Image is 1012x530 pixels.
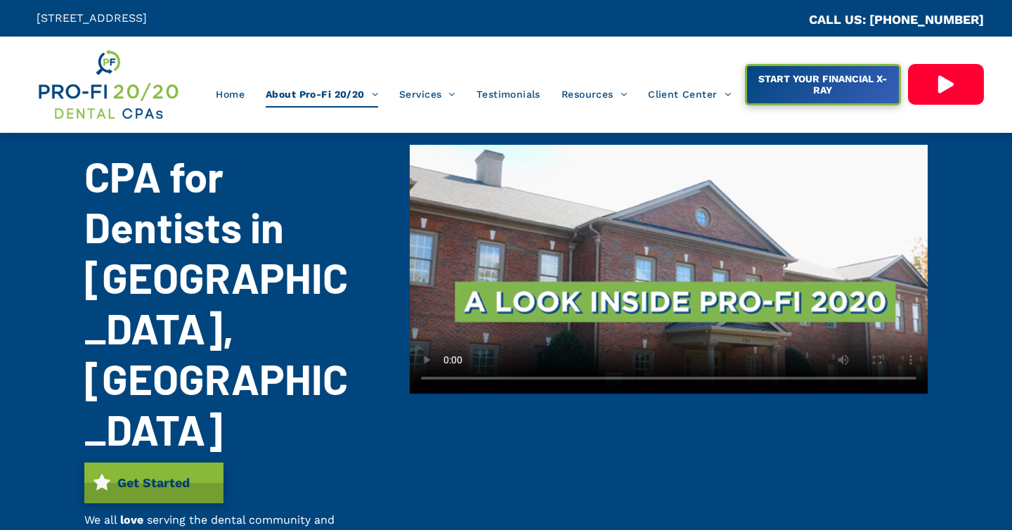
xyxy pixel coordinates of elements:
[120,513,143,526] span: love
[745,64,901,105] a: START YOUR FINANCIAL X-RAY
[255,81,389,108] a: About Pro-Fi 20/20
[84,463,223,503] a: Get Started
[749,13,809,27] span: CA::CALLC
[748,66,897,103] span: START YOUR FINANCIAL X-RAY
[637,81,741,108] a: Client Center
[112,468,195,497] span: Get Started
[37,47,180,122] img: Get Dental CPA Consulting, Bookkeeping, & Bank Loans
[37,11,147,25] span: [STREET_ADDRESS]
[389,81,466,108] a: Services
[466,81,551,108] a: Testimonials
[84,513,117,526] span: We all
[551,81,637,108] a: Resources
[809,12,984,27] a: CALL US: [PHONE_NUMBER]
[205,81,255,108] a: Home
[84,150,348,454] span: CPA for Dentists in [GEOGRAPHIC_DATA], [GEOGRAPHIC_DATA]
